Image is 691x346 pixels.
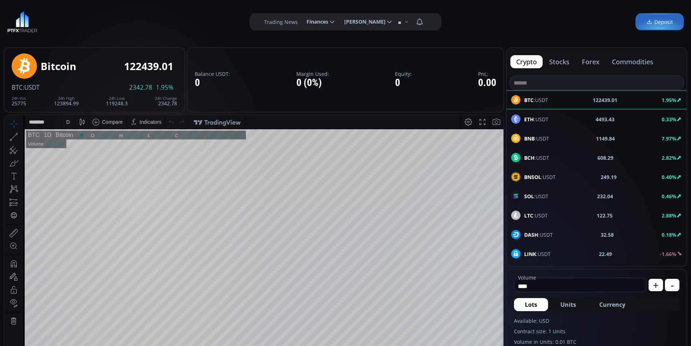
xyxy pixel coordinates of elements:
[597,154,613,162] b: 608.29
[82,318,88,324] div: 1d
[301,15,328,29] span: Finances
[35,17,47,23] div: 1D
[174,18,197,23] div: 122439.00
[525,300,537,309] span: Lots
[524,173,556,181] span: :USDT
[156,84,173,91] span: 1.95%
[98,4,119,10] div: Compare
[143,18,146,23] div: L
[606,55,659,68] button: commodities
[514,327,679,335] label: Contract size: 1 Units
[54,96,79,106] div: 123894.99
[514,338,679,346] label: Volume in Units: 0.01 BTC
[478,71,496,77] label: PnL:
[514,298,548,311] button: Lots
[395,71,412,77] label: Equity:
[524,135,535,142] b: BNB
[155,96,177,101] div: 24h Change
[543,55,575,68] button: stocks
[119,18,141,23] div: 123894.99
[524,193,534,200] b: SOL
[636,13,684,30] a: Deposit
[514,317,679,325] label: Available: USD
[524,251,536,257] b: LINK
[524,250,551,258] span: :USDT
[86,18,90,23] div: O
[662,231,676,238] b: 0.18%
[524,115,548,123] span: :USDT
[524,116,534,123] b: ETH
[7,11,37,33] img: LOGO
[596,135,615,142] b: 1149.84
[124,61,173,72] div: 122439.01
[473,318,480,324] div: log
[485,318,495,324] div: auto
[106,96,128,101] div: 24h Low
[12,83,23,91] span: BTC
[129,84,152,91] span: 2342.78
[135,4,157,10] div: Indicators
[662,116,676,123] b: 0.33%
[24,26,39,32] div: Volume
[195,71,230,77] label: Balance USDT:
[74,17,81,23] div: Market open
[171,18,174,23] div: C
[62,4,65,10] div: D
[71,318,77,324] div: 5d
[597,212,613,219] b: 122.75
[524,212,548,219] span: :USDT
[483,314,498,328] div: Toggle Auto Scale
[414,314,454,328] button: 18:23:36 (UTC)
[42,26,59,32] div: 21.223K
[195,77,230,89] div: 0
[649,279,663,291] button: +
[12,96,27,101] div: 24h Vol.
[665,279,679,291] button: -
[524,192,548,200] span: :USDT
[601,231,614,239] b: 32.58
[461,314,471,328] div: Toggle Percentage
[12,96,27,106] div: 25775
[97,314,109,328] div: Go to
[471,314,483,328] div: Toggle Log Scale
[17,297,20,307] div: Hide Drawings Toolbar
[524,212,533,219] b: LTC
[264,18,298,26] label: Trading News
[296,77,329,89] div: 0 (0%)
[146,18,168,23] div: 119248.30
[296,71,329,77] label: Margin Used:
[416,318,451,324] span: 18:23:36 (UTC)
[596,115,614,123] b: 4493.43
[54,96,79,101] div: 24h High
[662,154,676,161] b: 2.82%
[560,300,576,309] span: Units
[26,318,32,324] div: 5y
[510,55,543,68] button: crypto
[524,135,549,142] span: :USDT
[41,61,76,72] div: Bitcoin
[339,15,386,29] span: [PERSON_NAME]
[524,231,538,238] b: DASH
[588,298,636,311] button: Currency
[662,174,676,180] b: 0.40%
[59,318,66,324] div: 1m
[660,251,676,257] b: -1.66%
[47,318,54,324] div: 3m
[47,17,69,23] div: Bitcoin
[24,17,35,23] div: BTC
[576,55,605,68] button: forex
[91,18,113,23] div: 120529.35
[155,96,177,106] div: 2342.78
[524,154,535,161] b: BCH
[524,154,549,162] span: :USDT
[597,192,613,200] b: 232.04
[550,298,587,311] button: Units
[599,250,612,258] b: 22.49
[37,318,42,324] div: 1y
[601,173,617,181] b: 249.19
[599,300,625,309] span: Currency
[662,212,676,219] b: 2.88%
[524,231,553,239] span: :USDT
[23,83,40,91] span: :USDT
